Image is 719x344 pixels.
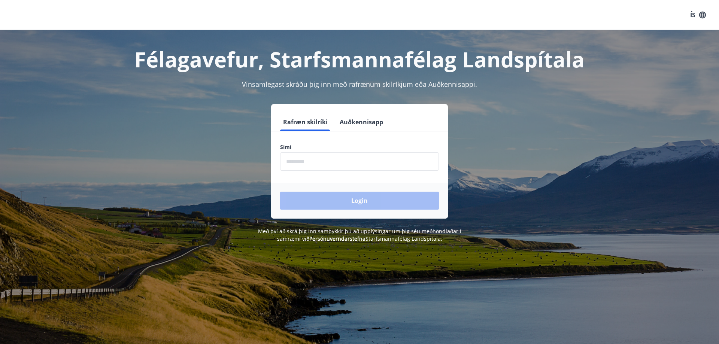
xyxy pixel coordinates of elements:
label: Sími [280,143,439,151]
h1: Félagavefur, Starfsmannafélag Landspítala [99,45,620,73]
button: Rafræn skilríki [280,113,331,131]
a: Persónuverndarstefna [309,235,365,242]
span: Vinsamlegast skráðu þig inn með rafrænum skilríkjum eða Auðkennisappi. [242,80,477,89]
button: Auðkennisapp [337,113,386,131]
button: ÍS [686,8,710,22]
span: Með því að skrá þig inn samþykkir þú að upplýsingar um þig séu meðhöndlaðar í samræmi við Starfsm... [258,228,461,242]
